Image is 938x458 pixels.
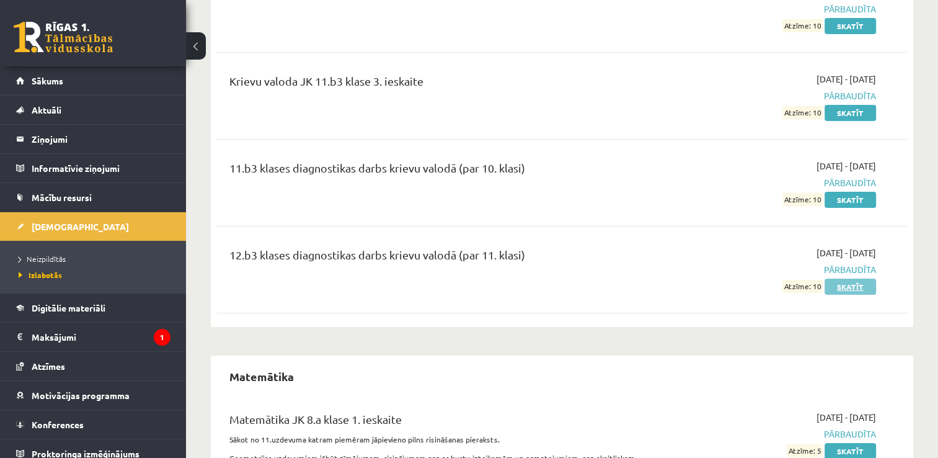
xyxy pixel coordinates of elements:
[32,125,170,153] legend: Ziņojumi
[16,183,170,212] a: Mācību resursi
[16,66,170,95] a: Sākums
[16,212,170,241] a: [DEMOGRAPHIC_DATA]
[217,362,306,391] h2: Matemātika
[782,19,823,32] span: Atzīme: 10
[787,444,823,457] span: Atzīme: 5
[673,2,876,16] span: Pārbaudīta
[16,96,170,124] a: Aktuāli
[16,154,170,182] a: Informatīvie ziņojumi
[782,280,823,293] span: Atzīme: 10
[229,246,654,269] div: 12.b3 klases diagnostikas darbs krievu valodā (par 11. klasi)
[19,254,66,264] span: Neizpildītās
[32,419,84,430] span: Konferences
[19,269,174,281] a: Izlabotās
[16,410,170,439] a: Konferences
[825,105,876,121] a: Skatīt
[229,411,654,434] div: Matemātika JK 8.a klase 1. ieskaite
[782,193,823,206] span: Atzīme: 10
[154,329,170,346] i: 1
[32,221,129,232] span: [DEMOGRAPHIC_DATA]
[16,381,170,410] a: Motivācijas programma
[673,89,876,102] span: Pārbaudīta
[816,411,876,424] span: [DATE] - [DATE]
[32,361,65,372] span: Atzīmes
[673,428,876,441] span: Pārbaudīta
[32,104,61,115] span: Aktuāli
[673,176,876,189] span: Pārbaudīta
[19,253,174,264] a: Neizpildītās
[825,192,876,208] a: Skatīt
[16,294,170,322] a: Digitālie materiāli
[32,302,105,313] span: Digitālie materiāli
[673,263,876,276] span: Pārbaudīta
[825,18,876,34] a: Skatīt
[229,159,654,182] div: 11.b3 klases diagnostikas darbs krievu valodā (par 10. klasi)
[14,22,113,53] a: Rīgas 1. Tālmācības vidusskola
[16,125,170,153] a: Ziņojumi
[16,352,170,380] a: Atzīmes
[816,73,876,86] span: [DATE] - [DATE]
[32,323,170,351] legend: Maksājumi
[816,246,876,259] span: [DATE] - [DATE]
[816,159,876,173] span: [DATE] - [DATE]
[229,73,654,96] div: Krievu valoda JK 11.b3 klase 3. ieskaite
[32,75,63,86] span: Sākums
[32,390,130,401] span: Motivācijas programma
[16,323,170,351] a: Maksājumi1
[32,154,170,182] legend: Informatīvie ziņojumi
[19,270,62,280] span: Izlabotās
[32,192,92,203] span: Mācību resursi
[229,434,654,445] p: Sākot no 11.uzdevuma katram piemēram jāpievieno pilns risināšanas pieraksts.
[825,279,876,295] a: Skatīt
[782,106,823,119] span: Atzīme: 10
